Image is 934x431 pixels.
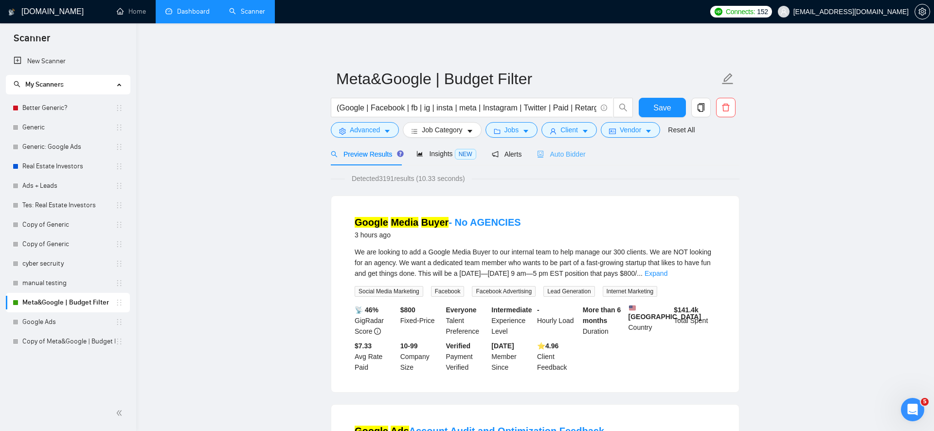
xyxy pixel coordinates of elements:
[115,143,123,151] span: holder
[491,342,514,350] b: [DATE]
[645,269,667,277] a: Expand
[550,127,557,135] span: user
[345,173,472,184] span: Detected 3191 results (10.33 seconds)
[336,67,719,91] input: Scanner name...
[22,176,115,196] a: Ads + Leads
[653,102,671,114] span: Save
[915,4,930,19] button: setting
[355,217,521,228] a: Google Media Buyer- No AGENCIES
[115,104,123,112] span: holder
[672,305,718,337] div: Total Spent
[472,286,536,297] span: Facebook Advertising
[494,127,501,135] span: folder
[22,196,115,215] a: Tes: Real Estate Investors
[629,305,701,321] b: [GEOGRAPHIC_DATA]
[721,72,734,85] span: edit
[601,105,607,111] span: info-circle
[115,299,123,306] span: holder
[355,247,716,279] div: We are looking to add a Google Media Buyer to our internal team to help manage our 300 clients. W...
[915,8,930,16] span: setting
[355,342,372,350] b: $7.33
[22,118,115,137] a: Generic
[14,52,122,71] a: New Scanner
[353,305,398,337] div: GigRadar Score
[396,149,405,158] div: Tooltip anchor
[6,176,130,196] li: Ads + Leads
[115,260,123,268] span: holder
[6,98,130,118] li: Better Generic?
[115,318,123,326] span: holder
[337,102,596,114] input: Search Freelance Jobs...
[639,98,686,117] button: Save
[614,103,632,112] span: search
[504,125,519,135] span: Jobs
[115,240,123,248] span: holder
[583,306,621,324] b: More than 6 months
[339,127,346,135] span: setting
[692,103,710,112] span: copy
[485,122,538,138] button: folderJobscaret-down
[537,306,539,314] b: -
[915,8,930,16] a: setting
[22,215,115,234] a: Copy of Generic
[715,8,722,16] img: upwork-logo.png
[411,127,418,135] span: bars
[901,398,924,421] iframe: Intercom live chat
[537,150,585,158] span: Auto Bidder
[391,217,418,228] mark: Media
[6,137,130,157] li: Generic: Google Ads
[489,341,535,373] div: Member Since
[6,332,130,351] li: Copy of Meta&Google | Budget Filter
[22,273,115,293] a: manual testing
[467,127,473,135] span: caret-down
[492,150,522,158] span: Alerts
[355,306,378,314] b: 📡 46%
[229,7,265,16] a: searchScanner
[22,293,115,312] a: Meta&Google | Budget Filter
[691,98,711,117] button: copy
[22,332,115,351] a: Copy of Meta&Google | Budget Filter
[22,234,115,254] a: Copy of Generic
[489,305,535,337] div: Experience Level
[645,127,652,135] span: caret-down
[115,182,123,190] span: holder
[6,52,130,71] li: New Scanner
[620,125,641,135] span: Vendor
[22,98,115,118] a: Better Generic?
[446,342,471,350] b: Verified
[627,305,672,337] div: Country
[384,127,391,135] span: caret-down
[115,221,123,229] span: holder
[355,229,521,241] div: 3 hours ago
[535,305,581,337] div: Hourly Load
[717,103,735,112] span: delete
[581,305,627,337] div: Duration
[637,269,643,277] span: ...
[603,286,658,297] span: Internet Marketing
[921,398,929,406] span: 5
[22,312,115,332] a: Google Ads
[541,122,597,138] button: userClientcaret-down
[6,234,130,254] li: Copy of Generic
[403,122,481,138] button: barsJob Categorycaret-down
[117,7,146,16] a: homeHome
[400,342,418,350] b: 10-99
[350,125,380,135] span: Advanced
[355,286,423,297] span: Social Media Marketing
[726,6,755,17] span: Connects:
[537,151,544,158] span: robot
[422,125,462,135] span: Job Category
[6,215,130,234] li: Copy of Generic
[6,196,130,215] li: Tes: Real Estate Investors
[444,305,490,337] div: Talent Preference
[609,127,616,135] span: idcard
[398,341,444,373] div: Company Size
[716,98,736,117] button: delete
[331,150,401,158] span: Preview Results
[22,254,115,273] a: cyber secruity
[444,341,490,373] div: Payment Verified
[492,151,499,158] span: notification
[25,80,64,89] span: My Scanners
[582,127,589,135] span: caret-down
[601,122,660,138] button: idcardVendorcaret-down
